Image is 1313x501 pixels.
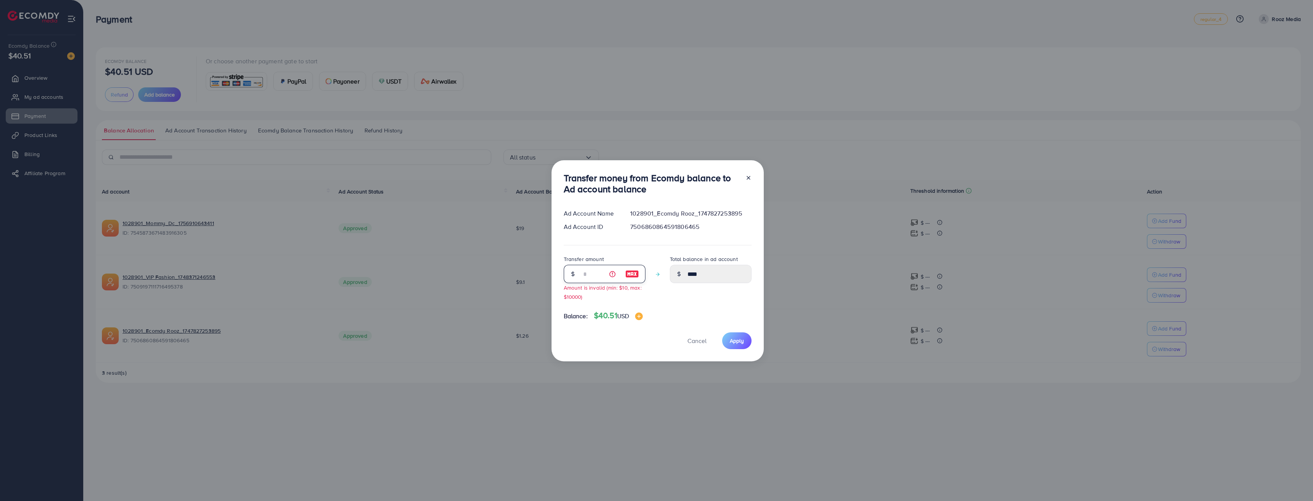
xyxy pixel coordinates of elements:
[670,255,738,263] label: Total balance in ad account
[558,222,624,231] div: Ad Account ID
[1281,467,1307,495] iframe: Chat
[624,209,757,218] div: 1028901_Ecomdy Rooz_1747827253895
[624,222,757,231] div: 7506860864591806465
[617,312,629,320] span: USD
[687,337,707,345] span: Cancel
[564,312,588,321] span: Balance:
[558,209,624,218] div: Ad Account Name
[564,255,604,263] label: Transfer amount
[730,337,744,345] span: Apply
[625,269,639,279] img: image
[594,311,643,321] h4: $40.51
[635,313,643,320] img: image
[722,332,752,349] button: Apply
[564,284,642,300] small: Amount is invalid (min: $10, max: $10000)
[678,332,716,349] button: Cancel
[564,172,739,195] h3: Transfer money from Ecomdy balance to Ad account balance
